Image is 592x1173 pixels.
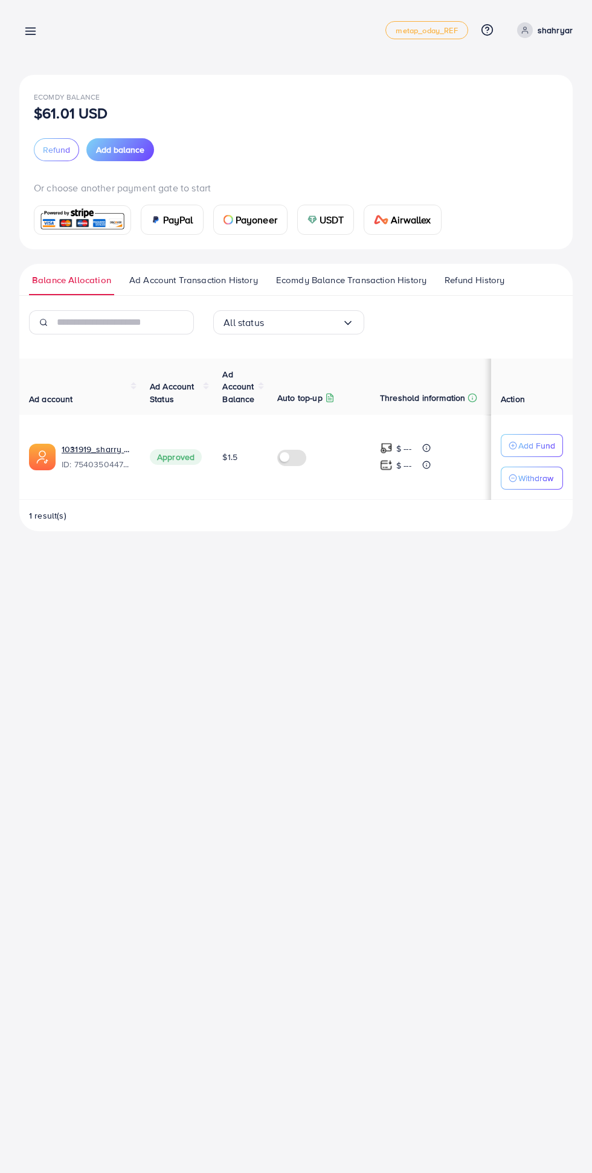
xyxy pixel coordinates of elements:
[297,205,355,235] a: cardUSDT
[277,391,323,405] p: Auto top-up
[29,393,73,405] span: Ad account
[391,213,431,227] span: Airwallex
[396,458,411,473] p: $ ---
[518,438,555,453] p: Add Fund
[222,451,237,463] span: $1.5
[29,444,56,470] img: ic-ads-acc.e4c84228.svg
[396,27,457,34] span: metap_oday_REF
[32,273,111,287] span: Balance Allocation
[213,205,288,235] a: cardPayoneer
[129,273,258,287] span: Ad Account Transaction History
[151,215,161,225] img: card
[501,467,563,490] button: Withdraw
[385,21,468,39] a: metap_oday_REF
[213,310,364,334] div: Search for option
[62,458,130,470] span: ID: 7540350447681863698
[380,459,393,471] img: top-up amount
[222,368,254,405] span: Ad Account Balance
[276,273,426,287] span: Ecomdy Balance Transaction History
[38,207,127,233] img: card
[364,205,441,235] a: cardAirwallex
[374,215,388,225] img: card
[34,106,108,120] p: $61.01 USD
[62,443,130,471] div: <span class='underline'>1031919_sharry mughal_1755624852344</span></br>7540350447681863698
[163,213,193,227] span: PayPal
[34,181,558,195] p: Or choose another payment gate to start
[264,313,342,332] input: Search for option
[445,273,504,287] span: Refund History
[34,138,79,161] button: Refund
[141,205,204,235] a: cardPayPal
[150,449,202,465] span: Approved
[518,471,553,485] p: Withdraw
[320,213,344,227] span: USDT
[501,393,525,405] span: Action
[380,391,465,405] p: Threshold information
[29,510,66,522] span: 1 result(s)
[62,443,130,455] a: 1031919_sharry mughal_1755624852344
[541,1119,583,1164] iframe: Chat
[34,205,131,235] a: card
[96,144,144,156] span: Add balance
[501,434,563,457] button: Add Fund
[43,144,70,156] span: Refund
[224,313,264,332] span: All status
[307,215,317,225] img: card
[380,442,393,455] img: top-up amount
[396,441,411,456] p: $ ---
[150,380,195,404] span: Ad Account Status
[224,215,233,225] img: card
[86,138,154,161] button: Add balance
[34,92,100,102] span: Ecomdy Balance
[236,213,277,227] span: Payoneer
